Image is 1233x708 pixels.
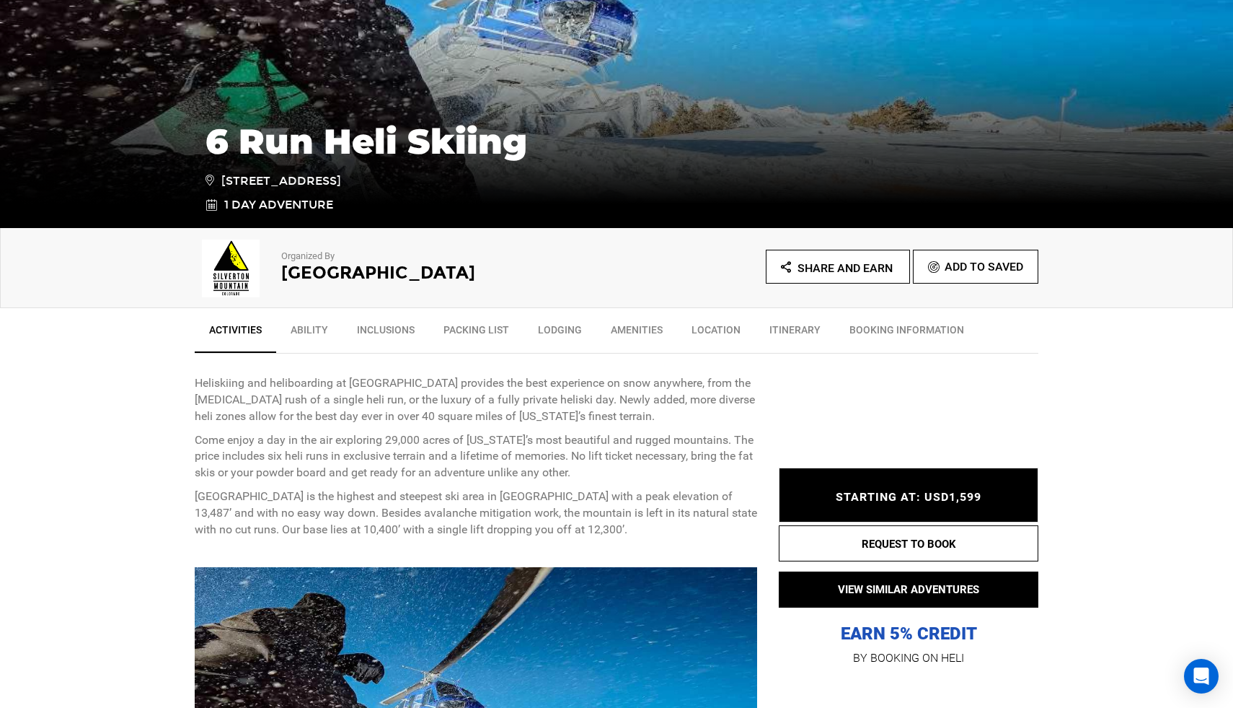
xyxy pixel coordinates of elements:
a: Ability [276,315,342,351]
p: Organized By [281,250,577,263]
button: VIEW SIMILAR ADVENTURES [779,572,1038,608]
h2: [GEOGRAPHIC_DATA] [281,263,577,282]
img: b3bcc865aaab25ac3536b0227bee0eb5.png [195,240,267,297]
p: EARN 5% CREDIT [779,478,1038,645]
a: Location [677,315,755,351]
p: [GEOGRAPHIC_DATA] is the highest and steepest ski area in [GEOGRAPHIC_DATA] with a peak elevation... [195,489,757,538]
span: Share and Earn [797,261,893,275]
button: REQUEST TO BOOK [779,525,1038,561]
a: Itinerary [755,315,835,351]
span: STARTING AT: USD1,599 [836,490,981,504]
a: BOOKING INFORMATION [835,315,978,351]
a: Packing List [429,315,523,351]
p: BY BOOKING ON HELI [779,648,1038,668]
span: Add To Saved [945,260,1023,274]
h1: 6 Run Heli Skiing [205,122,1027,161]
p: Heliskiing and heliboarding at [GEOGRAPHIC_DATA] provides the best experience on snow anywhere, f... [195,375,757,425]
div: Open Intercom Messenger [1184,659,1219,694]
a: Lodging [523,315,596,351]
span: [STREET_ADDRESS] [205,172,341,190]
a: Activities [195,315,276,353]
a: Inclusions [342,315,429,351]
p: Come enjoy a day in the air exploring 29,000 acres of [US_STATE]’s most beautiful and rugged moun... [195,432,757,482]
span: 1 Day Adventure [224,197,333,214]
a: Amenities [596,315,677,351]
